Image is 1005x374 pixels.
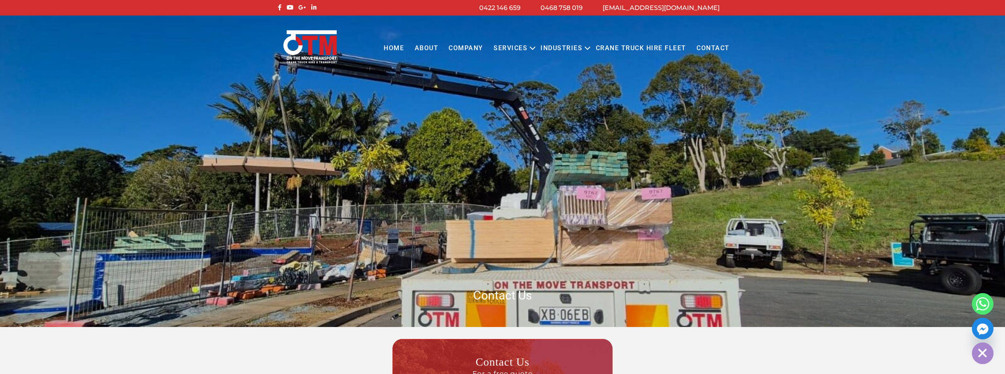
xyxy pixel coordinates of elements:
a: Crane Truck Hire Fleet [590,37,691,59]
a: 0468 758 019 [541,4,583,12]
a: Home [379,37,409,59]
a: About [409,37,443,59]
a: Facebook_Messenger [972,318,993,339]
a: Whatsapp [972,293,993,315]
a: Industries [535,37,587,59]
a: Contact [691,37,735,59]
a: 0422 146 659 [479,4,521,12]
h1: Contact Us [276,288,730,303]
a: [EMAIL_ADDRESS][DOMAIN_NAME] [603,4,720,12]
a: COMPANY [443,37,488,59]
img: Otmtransport [282,29,338,64]
a: Services [488,37,533,59]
